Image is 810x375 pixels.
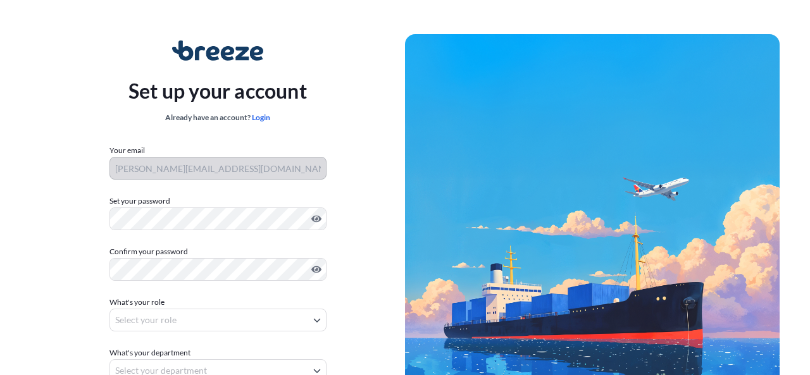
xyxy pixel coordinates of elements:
span: Select your role [115,314,177,326]
input: Your email address [109,157,327,180]
button: Select your role [109,309,327,331]
button: Show password [311,264,321,274]
p: Set up your account [128,76,307,106]
span: What's your role [109,296,165,309]
label: Your email [109,144,145,157]
img: Breeze [172,40,264,61]
span: What's your department [109,347,190,359]
button: Show password [311,214,321,224]
div: Already have an account? [128,111,307,124]
label: Set your password [109,195,327,207]
a: Login [252,113,270,122]
label: Confirm your password [109,245,327,258]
